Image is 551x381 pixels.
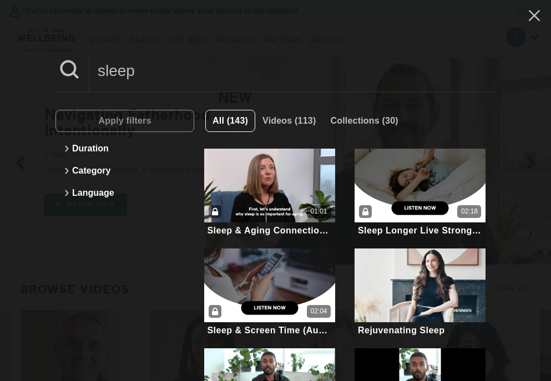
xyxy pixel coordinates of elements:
span: All (143) [213,116,248,125]
a: Sleep Longer Live Stronger (Audio)02:18Sleep Longer Live Stronger (Audio) [355,149,486,237]
button: All (143) [205,110,255,132]
div: Sleep & Screen Time (Audio) [207,325,332,336]
button: Collections (30) [323,110,405,132]
div: Sleep Longer Live Stronger (Audio) [358,225,483,236]
span: Collections (30) [330,116,398,125]
a: Rejuvenating SleepRejuvenating Sleep [355,248,486,337]
div: 02:18 [461,207,478,216]
input: Search [89,55,496,86]
a: Sleep & Screen Time (Audio)02:04Sleep & Screen Time (Audio) [204,248,335,337]
button: Videos (113) [255,110,323,132]
div: 02:04 [310,307,327,316]
a: Sleep & Aging Connection (Highlight)01:01Sleep & Aging Connection (Highlight) [204,149,335,237]
div: Rejuvenating Sleep [358,325,445,336]
span: Videos (113) [262,116,316,125]
button: Category [61,160,189,182]
div: 01:01 [310,207,327,216]
button: Duration [61,138,189,160]
button: Language [61,182,189,204]
div: Sleep & Aging Connection (Highlight) [207,225,332,236]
